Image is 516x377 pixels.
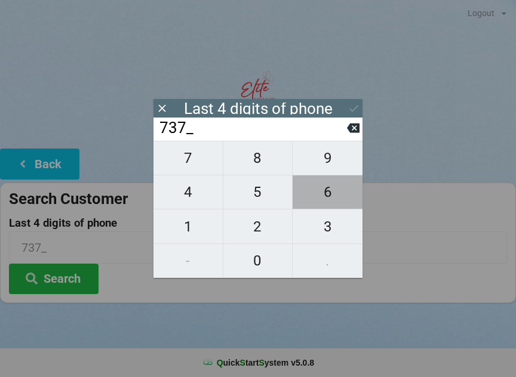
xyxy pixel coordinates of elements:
[223,209,293,243] button: 2
[293,146,363,171] span: 9
[223,175,293,209] button: 5
[223,146,293,171] span: 8
[153,175,223,209] button: 4
[153,214,223,239] span: 1
[223,244,293,278] button: 0
[153,180,223,205] span: 4
[153,146,223,171] span: 7
[223,180,293,205] span: 5
[293,175,363,209] button: 6
[223,248,293,273] span: 0
[293,180,363,205] span: 6
[223,141,293,175] button: 8
[293,209,363,243] button: 3
[293,141,363,175] button: 9
[153,141,223,175] button: 7
[184,103,333,115] div: Last 4 digits of phone
[153,209,223,243] button: 1
[293,214,363,239] span: 3
[223,214,293,239] span: 2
